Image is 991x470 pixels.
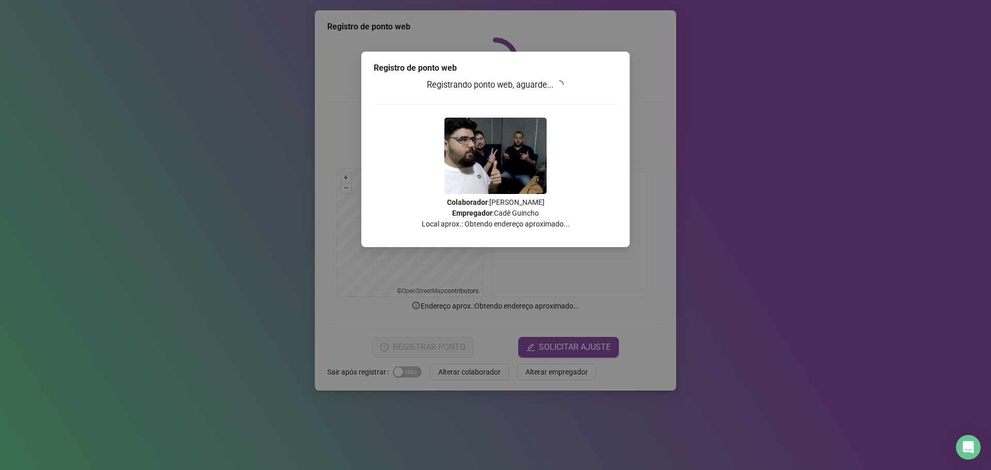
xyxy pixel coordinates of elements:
[444,118,547,194] img: 2Q==
[956,435,981,460] div: Open Intercom Messenger
[374,62,617,74] div: Registro de ponto web
[374,197,617,230] p: : [PERSON_NAME] : Cadê Guincho Local aprox.: Obtendo endereço aproximado...
[452,209,492,217] strong: Empregador
[447,198,488,206] strong: Colaborador
[555,80,564,89] span: loading
[374,78,617,92] h3: Registrando ponto web, aguarde...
